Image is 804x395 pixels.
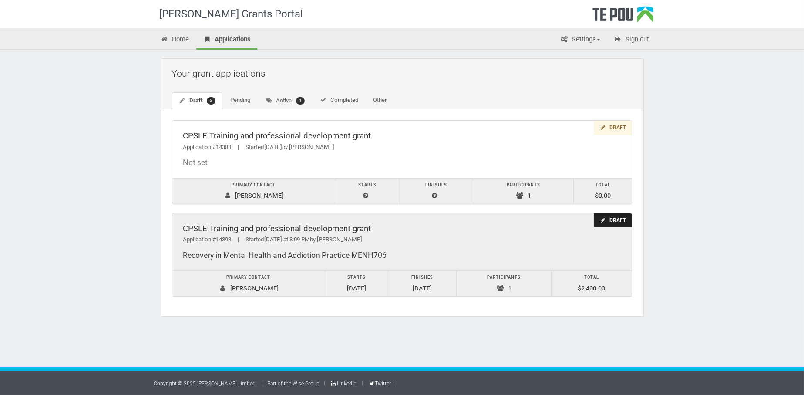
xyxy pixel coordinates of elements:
td: [PERSON_NAME] [172,178,335,204]
a: Part of the Wise Group [268,381,320,387]
span: | [232,236,246,243]
div: Starts [330,273,383,282]
td: [DATE] [388,271,457,297]
div: Application #14383 Started by [PERSON_NAME] [183,143,621,152]
td: [DATE] [325,271,388,297]
a: Copyright © 2025 [PERSON_NAME] Limited [154,381,256,387]
span: [DATE] at 8:09 PM [265,236,310,243]
div: Finishes [393,273,452,282]
a: Other [366,92,394,109]
div: CPSLE Training and professional development grant [183,224,621,233]
div: Total [556,273,628,282]
a: Settings [554,30,607,50]
span: | [232,144,246,150]
span: 1 [296,97,305,105]
td: [PERSON_NAME] [172,271,325,297]
div: CPSLE Training and professional development grant [183,132,621,141]
div: Application #14393 Started by [PERSON_NAME] [183,235,621,244]
a: Completed [313,92,365,109]
div: Not set [183,158,621,167]
div: Participants [478,181,569,190]
td: $2,400.00 [551,271,632,297]
a: Draft [172,92,223,109]
td: $0.00 [574,178,632,204]
td: 1 [473,178,574,204]
div: Draft [594,121,632,135]
a: Sign out [608,30,656,50]
td: 1 [457,271,551,297]
a: Twitter [368,381,391,387]
div: Primary contact [177,181,331,190]
span: 2 [207,97,215,105]
h2: Your grant applications [172,63,637,84]
div: Te Pou Logo [592,6,653,28]
a: Active [258,92,312,109]
div: Total [578,181,627,190]
div: Finishes [404,181,468,190]
a: Home [154,30,196,50]
a: Pending [223,92,257,109]
a: LinkedIn [330,381,357,387]
div: Participants [461,273,546,282]
div: Recovery in Mental Health and Addiction Practice MENH706 [183,251,621,260]
a: Applications [196,30,257,50]
div: Draft [594,213,632,228]
div: Primary contact [177,273,321,282]
div: Starts [340,181,395,190]
span: [DATE] [265,144,283,150]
